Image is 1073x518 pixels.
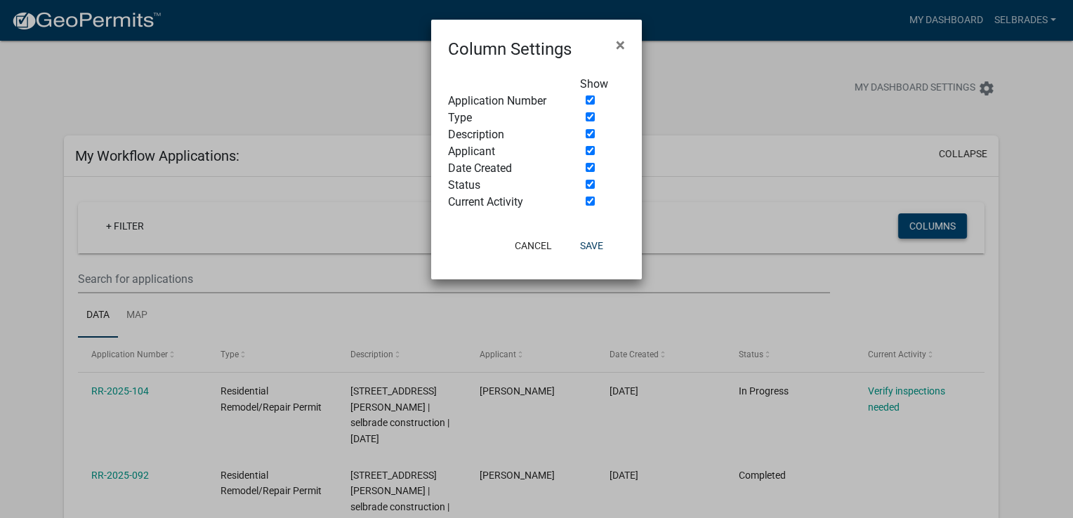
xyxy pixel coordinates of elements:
div: Show [570,76,636,93]
div: Description [437,126,570,143]
button: Close [605,25,636,65]
div: Type [437,109,570,126]
button: Save [569,233,614,258]
div: Application Number [437,93,570,109]
span: × [616,35,625,55]
div: Date Created [437,160,570,177]
h4: Column Settings [448,36,572,62]
div: Status [437,177,570,194]
button: Cancel [503,233,563,258]
div: Applicant [437,143,570,160]
div: Current Activity [437,194,570,211]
